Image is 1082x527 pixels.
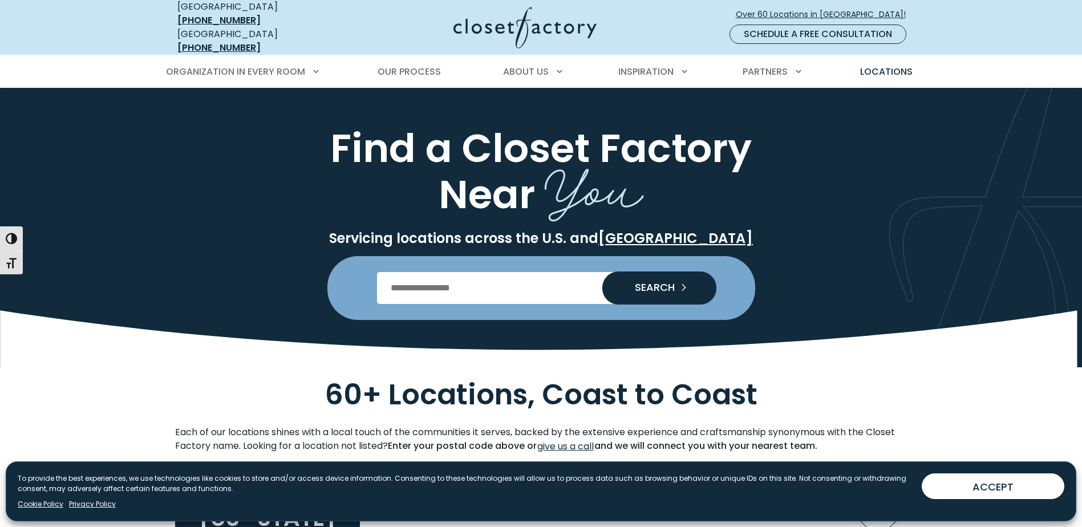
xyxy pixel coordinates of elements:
[175,230,907,247] p: Servicing locations across the U.S. and
[922,473,1064,499] button: ACCEPT
[626,282,675,293] span: SEARCH
[158,56,925,88] nav: Primary Menu
[377,272,705,304] input: Enter Postal Code
[69,499,116,509] a: Privacy Policy
[618,65,674,78] span: Inspiration
[177,41,261,54] a: [PHONE_NUMBER]
[735,5,915,25] a: Over 60 Locations in [GEOGRAPHIC_DATA]!
[330,120,752,176] span: Find a Closet Factory
[175,425,907,454] p: Each of our locations shines with a local touch of the communities it serves, backed by the exten...
[378,65,441,78] span: Our Process
[18,499,63,509] a: Cookie Policy
[325,375,757,415] span: 60+ Locations, Coast to Coast
[730,25,906,44] a: Schedule a Free Consultation
[503,65,549,78] span: About Us
[439,167,535,222] span: Near
[177,14,261,27] a: [PHONE_NUMBER]
[18,473,913,494] p: To provide the best experiences, we use technologies like cookies to store and/or access device i...
[598,229,753,248] a: [GEOGRAPHIC_DATA]
[166,65,305,78] span: Organization in Every Room
[177,27,343,55] div: [GEOGRAPHIC_DATA]
[537,439,594,454] a: give us a call
[388,439,817,452] strong: Enter your postal code above or and we will connect you with your nearest team.
[743,65,788,78] span: Partners
[453,7,597,48] img: Closet Factory Logo
[736,9,915,21] span: Over 60 Locations in [GEOGRAPHIC_DATA]!
[545,143,644,226] span: You
[602,271,716,305] button: Search our Nationwide Locations
[860,65,913,78] span: Locations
